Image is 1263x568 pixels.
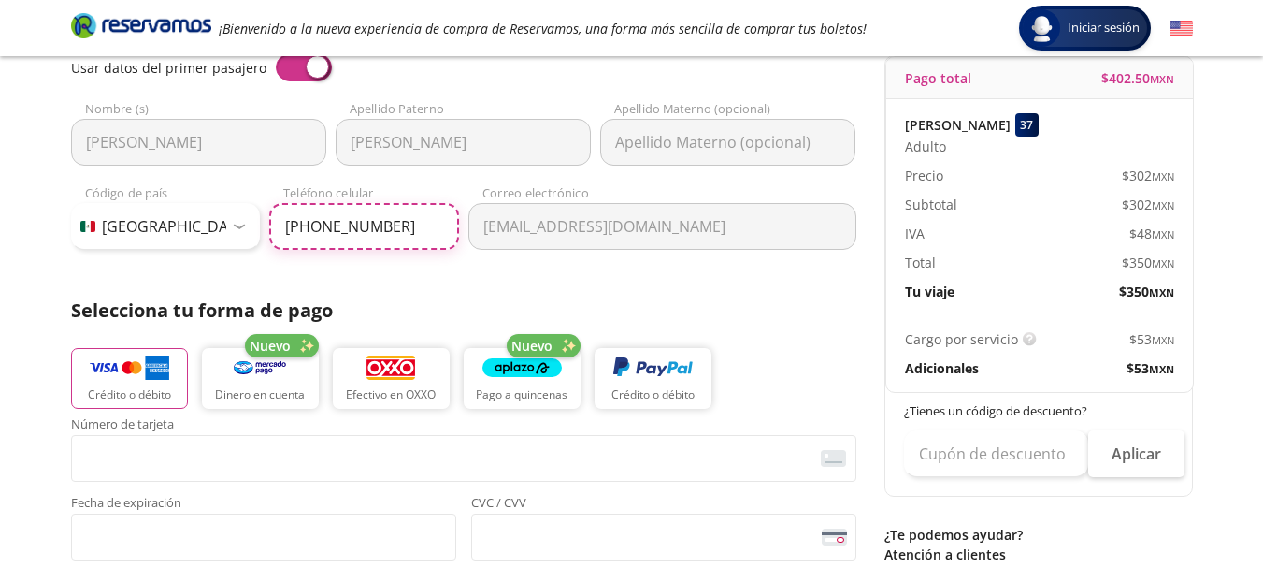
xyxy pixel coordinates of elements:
[1149,362,1174,376] small: MXN
[1101,68,1174,88] span: $ 402.50
[905,68,971,88] p: Pago total
[202,348,319,409] button: Dinero en cuenta
[468,203,856,250] input: Correo electrónico
[71,418,856,435] span: Número de tarjeta
[905,329,1018,349] p: Cargo por servicio
[905,166,943,185] p: Precio
[905,115,1011,135] p: [PERSON_NAME]
[1129,224,1174,243] span: $ 48
[904,430,1088,477] input: Cupón de descuento
[1152,333,1174,347] small: MXN
[269,203,459,250] input: Teléfono celular
[905,253,936,272] p: Total
[1155,459,1244,549] iframe: Messagebird Livechat Widget
[88,386,171,403] p: Crédito o débito
[884,525,1193,545] p: ¿Te podemos ayudar?
[71,59,266,77] span: Usar datos del primer pasajero
[595,348,711,409] button: Crédito o débito
[1088,430,1184,477] button: Aplicar
[611,386,695,403] p: Crédito o débito
[905,282,954,301] p: Tu viaje
[336,119,591,166] input: Apellido Paterno
[79,519,448,555] iframe: Iframe de la fecha de caducidad de la tarjeta asegurada
[905,137,946,156] span: Adulto
[905,358,979,378] p: Adicionales
[821,450,846,467] img: card
[904,402,1175,421] p: ¿Tienes un código de descuento?
[471,497,856,514] span: CVC / CVV
[71,497,456,514] span: Fecha de expiración
[1152,227,1174,241] small: MXN
[71,11,211,45] a: Brand Logo
[1060,19,1147,37] span: Iniciar sesión
[219,20,867,37] em: ¡Bienvenido a la nueva experiencia de compra de Reservamos, una forma más sencilla de comprar tus...
[600,119,855,166] input: Apellido Materno (opcional)
[71,348,188,409] button: Crédito o débito
[1122,166,1174,185] span: $ 302
[1152,169,1174,183] small: MXN
[480,519,848,555] iframe: Iframe del código de seguridad de la tarjeta asegurada
[1170,17,1193,40] button: English
[1150,72,1174,86] small: MXN
[1149,285,1174,299] small: MXN
[1119,282,1174,301] span: $ 350
[1122,253,1174,272] span: $ 350
[333,348,450,409] button: Efectivo en OXXO
[71,119,326,166] input: Nombre (s)
[1127,358,1174,378] span: $ 53
[1152,198,1174,212] small: MXN
[884,545,1193,564] p: Atención a clientes
[71,297,856,325] p: Selecciona tu forma de pago
[905,224,925,243] p: IVA
[1152,256,1174,270] small: MXN
[464,348,581,409] button: Pago a quincenas
[80,221,95,232] img: MX
[1122,195,1174,214] span: $ 302
[79,441,848,476] iframe: Iframe del número de tarjeta asegurada
[476,386,567,403] p: Pago a quincenas
[71,11,211,39] i: Brand Logo
[250,336,291,356] span: Nuevo
[511,336,553,356] span: Nuevo
[1015,113,1039,137] div: 37
[905,195,957,214] p: Subtotal
[346,386,436,403] p: Efectivo en OXXO
[215,386,305,403] p: Dinero en cuenta
[1129,329,1174,349] span: $ 53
